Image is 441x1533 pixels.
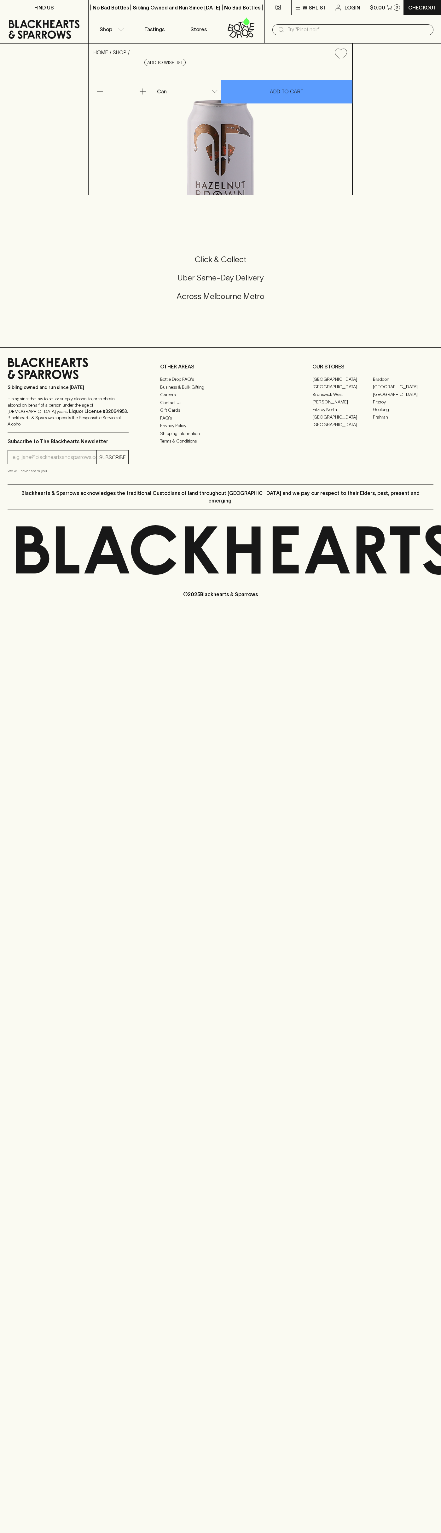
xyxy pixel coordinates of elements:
[8,468,129,474] p: We will never spam you
[160,376,281,383] a: Bottle Drop FAQ's
[303,4,327,11] p: Wishlist
[12,489,429,504] p: Blackhearts & Sparrows acknowledges the traditional Custodians of land throughout [GEOGRAPHIC_DAT...
[8,291,433,302] h5: Across Melbourne Metro
[396,6,398,9] p: 0
[160,438,281,445] a: Terms & Conditions
[332,46,350,62] button: Add to wishlist
[312,413,373,421] a: [GEOGRAPHIC_DATA]
[373,413,433,421] a: Prahran
[312,383,373,391] a: [GEOGRAPHIC_DATA]
[160,363,281,370] p: OTHER AREAS
[99,454,126,461] p: SUBSCRIBE
[312,406,373,413] a: Fitzroy North
[89,65,352,195] img: 70663.png
[190,26,207,33] p: Stores
[8,438,129,445] p: Subscribe to The Blackhearts Newsletter
[8,229,433,335] div: Call to action block
[160,430,281,437] a: Shipping Information
[132,15,177,43] a: Tastings
[221,80,352,103] button: ADD TO CART
[154,85,220,98] div: Can
[312,375,373,383] a: [GEOGRAPHIC_DATA]
[160,399,281,406] a: Contact Us
[312,421,373,428] a: [GEOGRAPHIC_DATA]
[160,422,281,430] a: Privacy Policy
[113,50,126,55] a: SHOP
[34,4,54,11] p: FIND US
[177,15,221,43] a: Stores
[160,407,281,414] a: Gift Cards
[144,26,165,33] p: Tastings
[157,88,167,95] p: Can
[345,4,360,11] p: Login
[373,375,433,383] a: Braddon
[160,414,281,422] a: FAQ's
[13,452,96,462] input: e.g. jane@blackheartsandsparrows.com.au
[69,409,127,414] strong: Liquor License #32064953
[408,4,437,11] p: Checkout
[270,88,304,95] p: ADD TO CART
[8,273,433,283] h5: Uber Same-Day Delivery
[373,383,433,391] a: [GEOGRAPHIC_DATA]
[373,391,433,398] a: [GEOGRAPHIC_DATA]
[312,391,373,398] a: Brunswick West
[97,450,128,464] button: SUBSCRIBE
[160,383,281,391] a: Business & Bulk Gifting
[160,391,281,399] a: Careers
[89,15,133,43] button: Shop
[94,50,108,55] a: HOME
[370,4,385,11] p: $0.00
[312,363,433,370] p: OUR STORES
[144,59,186,66] button: Add to wishlist
[8,384,129,391] p: Sibling owned and run since [DATE]
[373,398,433,406] a: Fitzroy
[373,406,433,413] a: Geelong
[287,25,428,35] input: Try "Pinot noir"
[8,254,433,265] h5: Click & Collect
[100,26,112,33] p: Shop
[312,398,373,406] a: [PERSON_NAME]
[8,396,129,427] p: It is against the law to sell or supply alcohol to, or to obtain alcohol on behalf of a person un...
